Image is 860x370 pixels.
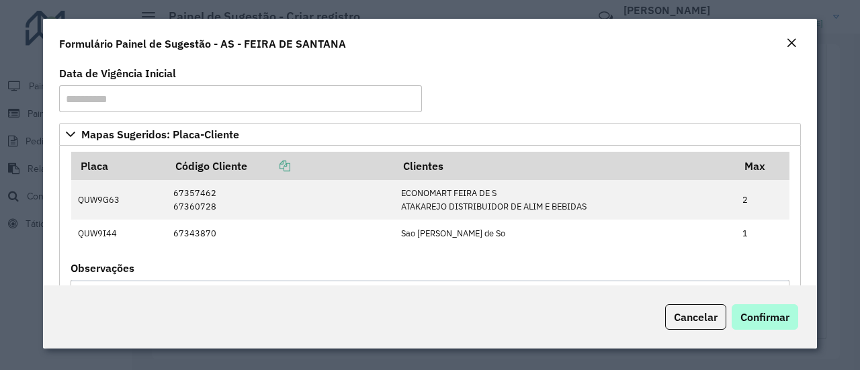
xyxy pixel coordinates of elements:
[81,129,239,140] span: Mapas Sugeridos: Placa-Cliente
[674,310,718,324] span: Cancelar
[59,65,176,81] label: Data de Vigência Inicial
[247,159,290,173] a: Copiar
[394,220,736,246] td: Sao [PERSON_NAME] de So
[59,36,346,52] h4: Formulário Painel de Sugestão - AS - FEIRA DE SANTANA
[782,35,801,52] button: Close
[71,260,134,276] label: Observações
[665,304,726,330] button: Cancelar
[166,152,394,180] th: Código Cliente
[394,180,736,220] td: ECONOMART FEIRA DE S ATAKAREJO DISTRIBUIDOR DE ALIM E BEBIDAS
[736,220,789,246] td: 1
[59,123,801,146] a: Mapas Sugeridos: Placa-Cliente
[740,310,789,324] span: Confirmar
[732,304,798,330] button: Confirmar
[71,220,167,246] td: QUW9I44
[736,180,789,220] td: 2
[736,152,789,180] th: Max
[166,180,394,220] td: 67357462 67360728
[786,38,797,48] em: Fechar
[394,152,736,180] th: Clientes
[71,152,167,180] th: Placa
[166,220,394,246] td: 67343870
[71,180,167,220] td: QUW9G63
